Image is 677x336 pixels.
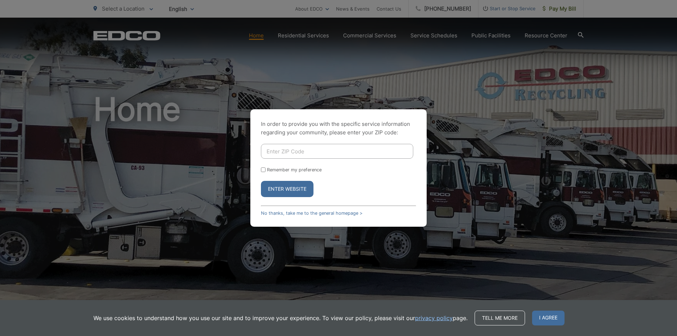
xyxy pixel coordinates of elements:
a: No thanks, take me to the general homepage > [261,210,362,216]
a: Tell me more [475,311,525,325]
button: Enter Website [261,181,313,197]
p: We use cookies to understand how you use our site and to improve your experience. To view our pol... [93,314,468,322]
p: In order to provide you with the specific service information regarding your community, please en... [261,120,416,137]
label: Remember my preference [267,167,322,172]
a: privacy policy [415,314,453,322]
span: I agree [532,311,565,325]
input: Enter ZIP Code [261,144,413,159]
